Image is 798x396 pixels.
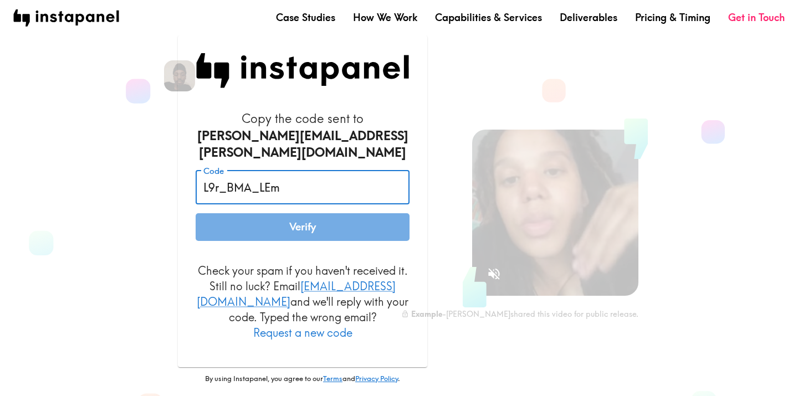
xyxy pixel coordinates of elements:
a: Terms [323,374,342,383]
a: [EMAIL_ADDRESS][DOMAIN_NAME] [197,279,396,308]
label: Code [203,165,224,177]
h6: Copy the code sent to [196,110,410,161]
a: Get in Touch [728,11,785,24]
a: Pricing & Timing [635,11,710,24]
a: Capabilities & Services [435,11,542,24]
button: Verify [196,213,410,241]
button: Request a new code [253,325,352,341]
img: Instapanel [196,53,410,88]
input: xxx_xxx_xxx [196,170,410,204]
a: Deliverables [560,11,617,24]
b: Example [411,309,442,319]
img: Devon [164,60,195,91]
div: [PERSON_NAME][EMAIL_ADDRESS][PERSON_NAME][DOMAIN_NAME] [196,127,410,162]
div: - [PERSON_NAME] shared this video for public release. [401,309,638,319]
a: How We Work [353,11,417,24]
p: Check your spam if you haven't received it. Still no luck? Email and we'll reply with your code. ... [196,263,410,341]
button: Sound is off [482,262,506,286]
p: By using Instapanel, you agree to our and . [178,374,427,384]
a: Privacy Policy [355,374,398,383]
img: instapanel [13,9,119,27]
a: Case Studies [276,11,335,24]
